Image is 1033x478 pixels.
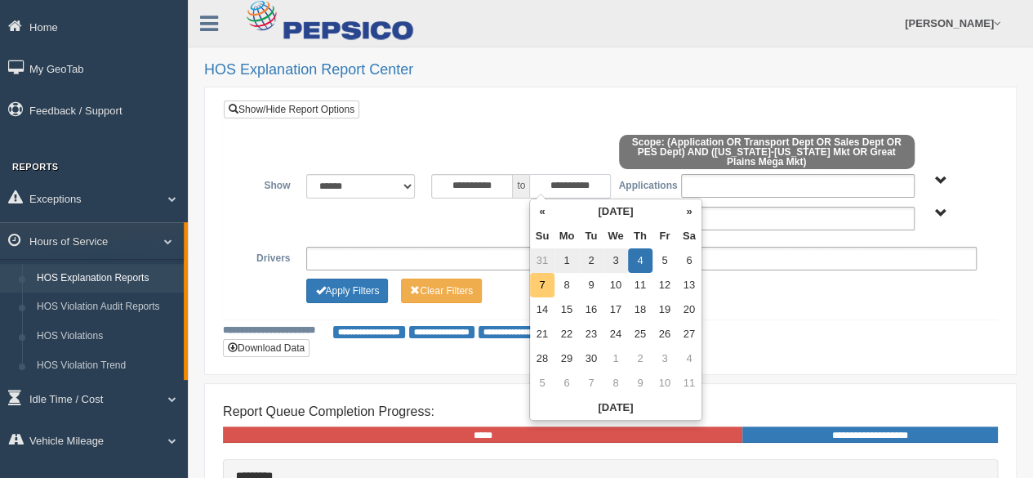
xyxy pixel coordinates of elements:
td: 6 [554,371,579,395]
th: [DATE] [554,199,677,224]
td: 18 [628,297,652,322]
td: 10 [652,371,677,395]
td: 11 [628,273,652,297]
th: Su [530,224,554,248]
td: 17 [603,297,628,322]
td: 31 [530,248,554,273]
a: HOS Violation Audit Reports [29,293,184,322]
td: 6 [677,248,701,273]
td: 12 [652,273,677,297]
button: Change Filter Options [401,279,482,303]
td: 3 [652,346,677,371]
th: [DATE] [530,395,701,420]
th: Th [628,224,652,248]
td: 7 [579,371,603,395]
td: 27 [677,322,701,346]
td: 26 [652,322,677,346]
th: « [530,199,554,224]
td: 14 [530,297,554,322]
td: 15 [554,297,579,322]
a: HOS Violation Trend [29,351,184,381]
label: Drivers [236,247,298,266]
td: 4 [677,346,701,371]
td: 23 [579,322,603,346]
td: 29 [554,346,579,371]
td: 9 [579,273,603,297]
td: 5 [530,371,554,395]
td: 4 [628,248,652,273]
td: 2 [628,346,652,371]
th: We [603,224,628,248]
td: 1 [603,346,628,371]
a: Show/Hide Report Options [224,101,359,118]
a: HOS Explanation Reports [29,264,184,293]
td: 21 [530,322,554,346]
td: 5 [652,248,677,273]
th: Sa [677,224,701,248]
td: 10 [603,273,628,297]
th: » [677,199,701,224]
th: Fr [652,224,677,248]
td: 24 [603,322,628,346]
h2: HOS Explanation Report Center [204,62,1017,78]
td: 13 [677,273,701,297]
span: Scope: (Application OR Transport Dept OR Sales Dept OR PES Dept) AND ([US_STATE]-[US_STATE] Mkt O... [619,135,915,169]
a: HOS Violations [29,322,184,351]
td: 22 [554,322,579,346]
td: 20 [677,297,701,322]
label: Applications [610,174,672,194]
td: 8 [603,371,628,395]
td: 19 [652,297,677,322]
td: 1 [554,248,579,273]
td: 11 [677,371,701,395]
td: 16 [579,297,603,322]
td: 3 [603,248,628,273]
td: 9 [628,371,652,395]
td: 28 [530,346,554,371]
span: to [513,174,529,199]
button: Download Data [223,339,309,357]
th: Mo [554,224,579,248]
td: 30 [579,346,603,371]
td: 7 [530,273,554,297]
td: 2 [579,248,603,273]
td: 8 [554,273,579,297]
th: Tu [579,224,603,248]
label: Show [236,174,298,194]
td: 25 [628,322,652,346]
h4: Report Queue Completion Progress: [223,404,998,419]
button: Change Filter Options [306,279,388,303]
